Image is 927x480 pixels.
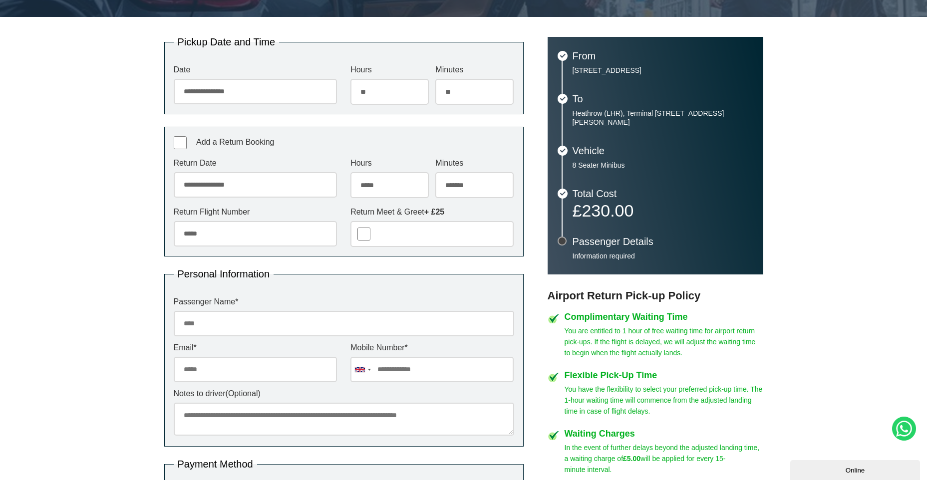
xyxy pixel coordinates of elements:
[573,251,753,260] p: Information required
[565,429,763,438] h4: Waiting Charges
[548,289,763,302] h3: Airport Return Pick-up Policy
[573,66,753,75] p: [STREET_ADDRESS]
[435,66,514,74] label: Minutes
[435,159,514,167] label: Minutes
[350,66,429,74] label: Hours
[196,138,275,146] span: Add a Return Booking
[573,109,753,127] p: Heathrow (LHR), Terminal [STREET_ADDRESS][PERSON_NAME]
[623,455,640,463] strong: £5.00
[174,159,337,167] label: Return Date
[790,458,922,480] iframe: chat widget
[573,161,753,170] p: 8 Seater Minibus
[565,442,763,475] p: In the event of further delays beyond the adjusted landing time, a waiting charge of will be appl...
[573,146,753,156] h3: Vehicle
[350,208,514,216] label: Return Meet & Greet
[174,37,280,47] legend: Pickup Date and Time
[350,344,514,352] label: Mobile Number
[174,208,337,216] label: Return Flight Number
[565,312,763,321] h4: Complimentary Waiting Time
[424,208,444,216] strong: + £25
[174,298,514,306] label: Passenger Name
[573,189,753,199] h3: Total Cost
[226,389,261,398] span: (Optional)
[573,204,753,218] p: £
[582,201,633,220] span: 230.00
[565,325,763,358] p: You are entitled to 1 hour of free waiting time for airport return pick-ups. If the flight is del...
[565,384,763,417] p: You have the flexibility to select your preferred pick-up time. The 1-hour waiting time will comm...
[174,66,337,74] label: Date
[174,459,257,469] legend: Payment Method
[573,51,753,61] h3: From
[573,94,753,104] h3: To
[174,390,514,398] label: Notes to driver
[565,371,763,380] h4: Flexible Pick-Up Time
[174,269,274,279] legend: Personal Information
[351,357,374,382] div: United Kingdom: +44
[174,136,187,149] input: Add a Return Booking
[573,237,753,246] h3: Passenger Details
[350,159,429,167] label: Hours
[174,344,337,352] label: Email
